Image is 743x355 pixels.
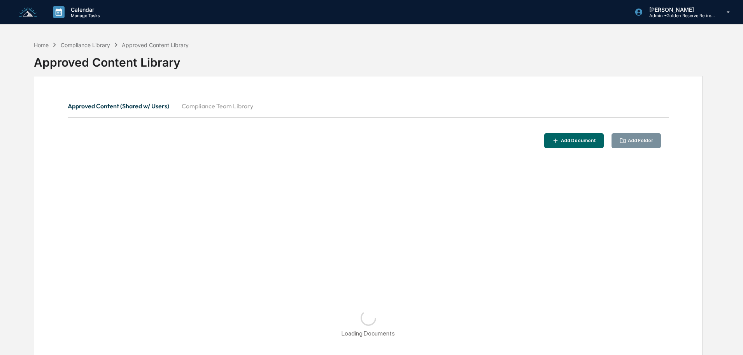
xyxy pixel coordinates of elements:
[68,97,175,115] button: Approved Content (Shared w/ Users)
[643,6,715,13] p: [PERSON_NAME]
[342,330,395,337] div: Loading Documents
[612,133,661,148] button: Add Folder
[68,97,669,115] div: secondary tabs example
[122,42,189,48] div: Approved Content Library
[34,49,703,69] div: Approved Content Library
[65,6,104,13] p: Calendar
[643,13,715,18] p: Admin • Golden Reserve Retirement
[34,42,49,48] div: Home
[65,13,104,18] p: Manage Tasks
[19,7,37,18] img: logo
[544,133,604,148] button: Add Document
[175,97,259,115] button: Compliance Team Library
[559,138,596,143] div: Add Document
[626,138,653,143] div: Add Folder
[61,42,110,48] div: Compliance Library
